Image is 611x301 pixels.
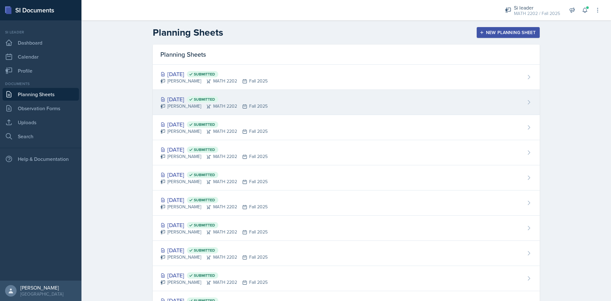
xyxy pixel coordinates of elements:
[3,130,79,143] a: Search
[477,27,540,38] button: New Planning Sheet
[160,70,268,78] div: [DATE]
[3,36,79,49] a: Dashboard
[20,284,63,291] div: [PERSON_NAME]
[160,279,268,286] div: [PERSON_NAME] MATH 2202 Fall 2025
[3,88,79,101] a: Planning Sheets
[3,153,79,165] div: Help & Documentation
[160,221,268,229] div: [DATE]
[160,246,268,254] div: [DATE]
[481,30,536,35] div: New Planning Sheet
[194,197,215,203] span: Submitted
[160,170,268,179] div: [DATE]
[514,10,560,17] div: MATH 2202 / Fall 2025
[153,140,540,165] a: [DATE] Submitted [PERSON_NAME]MATH 2202Fall 2025
[194,122,215,127] span: Submitted
[194,97,215,102] span: Submitted
[160,271,268,280] div: [DATE]
[194,223,215,228] span: Submitted
[160,95,268,104] div: [DATE]
[153,190,540,216] a: [DATE] Submitted [PERSON_NAME]MATH 2202Fall 2025
[153,65,540,90] a: [DATE] Submitted [PERSON_NAME]MATH 2202Fall 2025
[160,204,268,210] div: [PERSON_NAME] MATH 2202 Fall 2025
[194,273,215,278] span: Submitted
[160,178,268,185] div: [PERSON_NAME] MATH 2202 Fall 2025
[160,153,268,160] div: [PERSON_NAME] MATH 2202 Fall 2025
[194,147,215,152] span: Submitted
[3,50,79,63] a: Calendar
[160,196,268,204] div: [DATE]
[3,116,79,129] a: Uploads
[3,64,79,77] a: Profile
[3,81,79,87] div: Documents
[3,29,79,35] div: Si leader
[194,172,215,177] span: Submitted
[153,241,540,266] a: [DATE] Submitted [PERSON_NAME]MATH 2202Fall 2025
[160,254,268,261] div: [PERSON_NAME] MATH 2202 Fall 2025
[194,248,215,253] span: Submitted
[153,27,223,38] h2: Planning Sheets
[153,165,540,190] a: [DATE] Submitted [PERSON_NAME]MATH 2202Fall 2025
[20,291,63,297] div: [GEOGRAPHIC_DATA]
[153,216,540,241] a: [DATE] Submitted [PERSON_NAME]MATH 2202Fall 2025
[194,72,215,77] span: Submitted
[3,102,79,115] a: Observation Forms
[160,120,268,129] div: [DATE]
[160,128,268,135] div: [PERSON_NAME] MATH 2202 Fall 2025
[160,103,268,110] div: [PERSON_NAME] MATH 2202 Fall 2025
[153,115,540,140] a: [DATE] Submitted [PERSON_NAME]MATH 2202Fall 2025
[160,145,268,154] div: [DATE]
[153,90,540,115] a: [DATE] Submitted [PERSON_NAME]MATH 2202Fall 2025
[514,4,560,11] div: Si leader
[153,45,540,65] div: Planning Sheets
[160,78,268,84] div: [PERSON_NAME] MATH 2202 Fall 2025
[153,266,540,291] a: [DATE] Submitted [PERSON_NAME]MATH 2202Fall 2025
[160,229,268,235] div: [PERSON_NAME] MATH 2202 Fall 2025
